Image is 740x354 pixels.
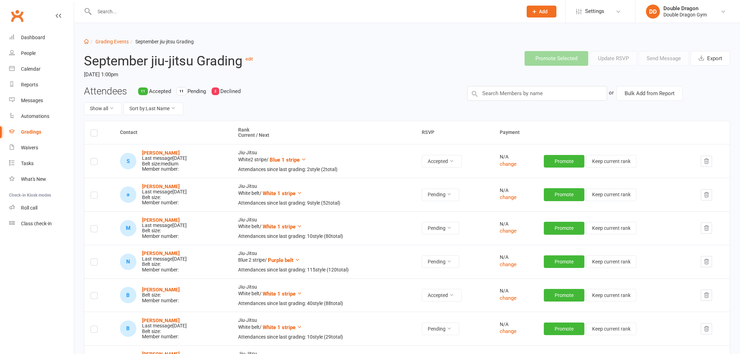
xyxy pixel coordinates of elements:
[142,287,180,292] strong: [PERSON_NAME]
[142,250,180,256] a: [PERSON_NAME]
[142,287,180,303] div: Belt size: Member number:
[500,160,517,168] button: change
[142,150,180,156] a: [PERSON_NAME]
[9,124,74,140] a: Gradings
[114,121,232,144] th: Contact
[120,287,136,303] div: B
[263,224,296,230] span: White 1 stripe
[212,87,219,95] div: 2
[270,156,306,164] button: Blue 1 stripe
[21,176,46,182] div: What's New
[21,145,38,150] div: Waivers
[493,121,730,144] th: Payment
[263,189,302,198] button: White 1 stripe
[142,318,180,323] a: [PERSON_NAME]
[500,294,517,302] button: change
[123,102,183,115] button: Sort by:Last Name
[142,217,180,223] strong: [PERSON_NAME]
[138,87,148,95] div: 11
[268,257,293,263] span: Purple belt
[539,9,548,14] span: Add
[544,323,584,335] button: Promote
[246,56,253,62] a: edit
[9,140,74,156] a: Waivers
[263,291,296,297] span: White 1 stripe
[500,154,531,160] div: N/A
[142,184,187,206] div: Belt size: Member number:
[232,278,415,312] td: Jiu-Jitsu White belt /
[187,88,206,94] span: Pending
[142,218,187,239] div: Belt size: Member number:
[120,153,136,169] div: S
[544,289,584,302] button: Promote
[586,155,636,168] button: Keep current rank
[232,178,415,211] td: Jiu-Jitsu White belt /
[544,255,584,268] button: Promote
[232,121,415,144] th: Rank Current / Next
[220,88,241,94] span: Declined
[500,260,517,269] button: change
[21,129,41,135] div: Gradings
[21,205,37,211] div: Roll call
[500,221,531,227] div: N/A
[238,200,409,206] div: Attendances since last grading: 9 style ( 52 total)
[21,35,45,40] div: Dashboard
[646,5,660,19] div: DD
[527,6,556,17] button: Add
[617,86,683,101] button: Bulk Add from Report
[84,86,127,97] h3: Attendees
[84,102,122,115] button: Show all
[84,51,347,68] h2: September jiu-jitsu Grading
[9,200,74,216] a: Roll call
[149,88,171,94] span: Accepted
[585,3,604,19] span: Settings
[586,323,636,335] button: Keep current rank
[21,50,36,56] div: People
[238,167,409,172] div: Attendances since last grading: 2 style ( 2 total)
[232,144,415,178] td: Jiu-Jitsu White2 stripe /
[500,327,517,335] button: change
[177,87,186,95] div: 11
[21,161,34,166] div: Tasks
[142,184,180,189] strong: [PERSON_NAME]
[268,256,300,264] button: Purple belt
[142,150,187,172] div: Belt size: medium Member number:
[9,171,74,187] a: What's New
[422,222,459,234] button: Pending
[142,323,187,328] div: Last message [DATE]
[500,322,531,327] div: N/A
[92,7,518,16] input: Search...
[120,254,136,270] div: N
[422,155,462,168] button: Accepted
[120,186,136,203] div: a
[663,12,707,18] div: Double Dragon Gym
[9,108,74,124] a: Automations
[21,221,52,226] div: Class check-in
[9,77,74,93] a: Reports
[544,155,584,168] button: Promote
[422,189,459,201] button: Pending
[467,86,607,101] input: Search Members by name
[263,190,296,197] span: White 1 stripe
[142,251,187,272] div: Belt size: Member number:
[9,61,74,77] a: Calendar
[9,93,74,108] a: Messages
[500,288,531,293] div: N/A
[9,30,74,45] a: Dashboard
[586,222,636,234] button: Keep current rank
[415,121,494,144] th: RSVP
[238,301,409,306] div: Attendances since last grading: 40 style ( 88 total)
[232,245,415,278] td: Jiu-Jitsu Blue 2 stripe /
[500,188,531,193] div: N/A
[142,189,187,194] div: Last message [DATE]
[500,255,531,260] div: N/A
[609,86,614,99] div: or
[8,7,26,24] a: Clubworx
[422,289,462,302] button: Accepted
[663,5,707,12] div: Double Dragon
[142,223,187,228] div: Last message [DATE]
[232,312,415,345] td: Jiu-Jitsu White belt /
